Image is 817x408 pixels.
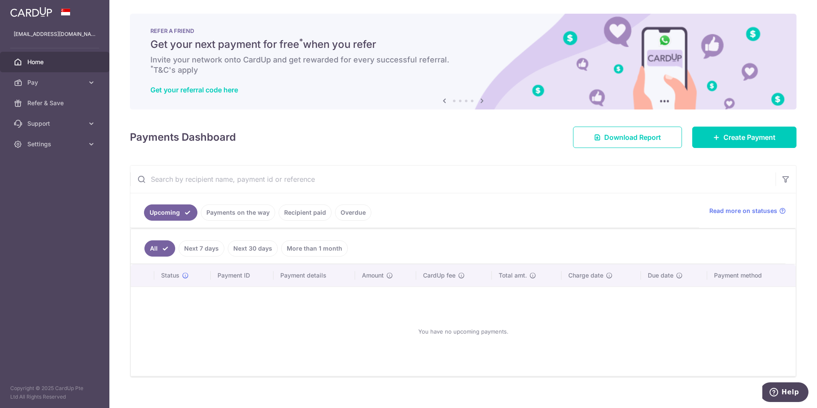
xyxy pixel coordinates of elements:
span: Pay [27,78,84,87]
a: Upcoming [144,204,197,221]
img: RAF banner [130,14,796,109]
input: Search by recipient name, payment id or reference [130,166,776,193]
span: Create Payment [723,132,776,142]
h4: Payments Dashboard [130,130,236,145]
span: Charge date [568,271,603,280]
a: More than 1 month [281,240,348,257]
span: Amount [362,271,384,280]
th: Payment ID [211,264,273,287]
a: Next 7 days [179,240,224,257]
h6: Invite your network onto CardUp and get rewarded for every successful referral. T&C's apply [150,55,776,75]
a: Download Report [573,127,682,148]
span: Status [161,271,179,280]
span: Home [27,58,84,66]
a: Payments on the way [201,204,275,221]
h5: Get your next payment for free when you refer [150,38,776,51]
a: Get your referral code here [150,86,238,94]
span: Download Report [604,132,661,142]
span: Total amt. [499,271,527,280]
iframe: Opens a widget where you can find more information [762,382,808,404]
a: Recipient paid [279,204,332,221]
a: Overdue [335,204,371,221]
div: You have no upcoming payments. [141,294,785,369]
a: All [144,240,175,257]
p: [EMAIL_ADDRESS][DOMAIN_NAME] [14,30,96,38]
span: Due date [648,271,673,280]
img: CardUp [10,7,52,17]
span: Settings [27,140,84,148]
p: REFER A FRIEND [150,27,776,34]
span: CardUp fee [423,271,456,280]
a: Create Payment [692,127,796,148]
a: Read more on statuses [709,207,786,215]
th: Payment method [707,264,796,287]
th: Payment details [273,264,355,287]
span: Read more on statuses [709,207,777,215]
span: Refer & Save [27,99,84,107]
span: Support [27,119,84,128]
a: Next 30 days [228,240,278,257]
